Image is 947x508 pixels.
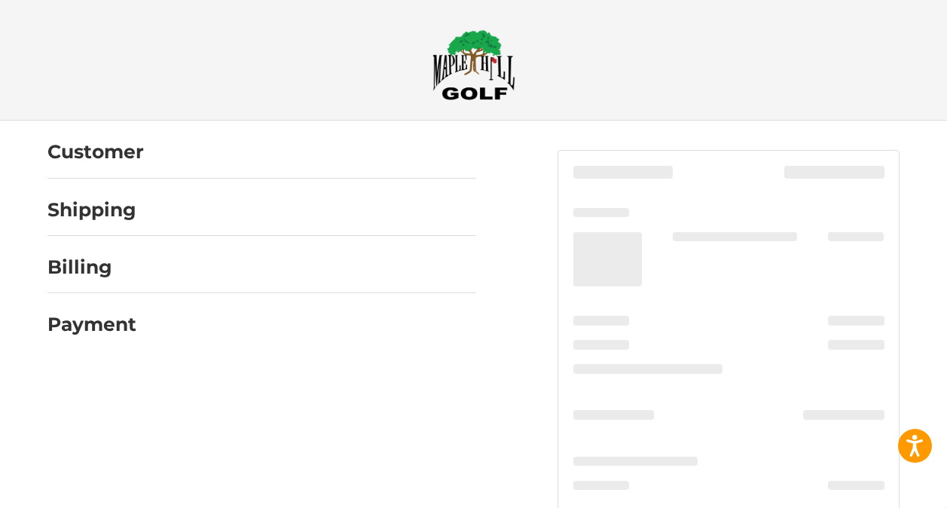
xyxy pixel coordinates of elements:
h2: Customer [47,140,144,164]
h2: Billing [47,256,136,279]
h2: Payment [47,313,136,336]
iframe: Gorgias live chat messenger [15,443,179,493]
h2: Shipping [47,198,136,222]
img: Maple Hill Golf [432,29,515,100]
